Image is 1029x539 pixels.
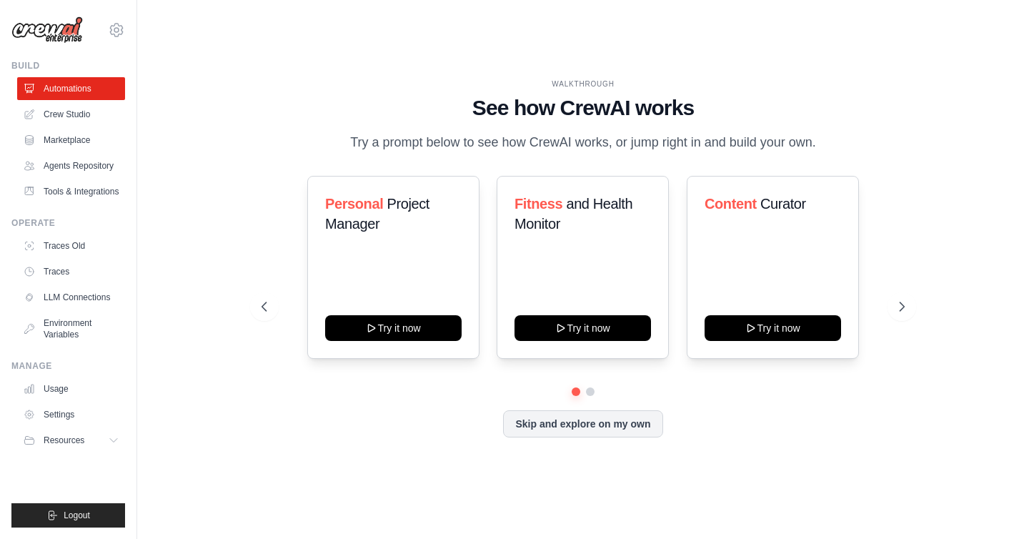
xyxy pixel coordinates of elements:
[11,360,125,372] div: Manage
[11,60,125,71] div: Build
[17,234,125,257] a: Traces Old
[17,286,125,309] a: LLM Connections
[17,377,125,400] a: Usage
[262,95,904,121] h1: See how CrewAI works
[343,132,823,153] p: Try a prompt below to see how CrewAI works, or jump right in and build your own.
[64,510,90,521] span: Logout
[760,196,805,212] span: Curator
[17,129,125,152] a: Marketplace
[17,103,125,126] a: Crew Studio
[705,196,757,212] span: Content
[17,260,125,283] a: Traces
[514,315,651,341] button: Try it now
[262,79,904,89] div: WALKTHROUGH
[17,154,125,177] a: Agents Repository
[17,403,125,426] a: Settings
[17,312,125,346] a: Environment Variables
[325,315,462,341] button: Try it now
[11,503,125,528] button: Logout
[17,77,125,100] a: Automations
[514,196,632,232] span: and Health Monitor
[11,16,83,44] img: Logo
[44,435,84,446] span: Resources
[503,410,662,437] button: Skip and explore on my own
[514,196,562,212] span: Fitness
[705,315,841,341] button: Try it now
[17,429,125,452] button: Resources
[17,180,125,203] a: Tools & Integrations
[11,217,125,229] div: Operate
[325,196,383,212] span: Personal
